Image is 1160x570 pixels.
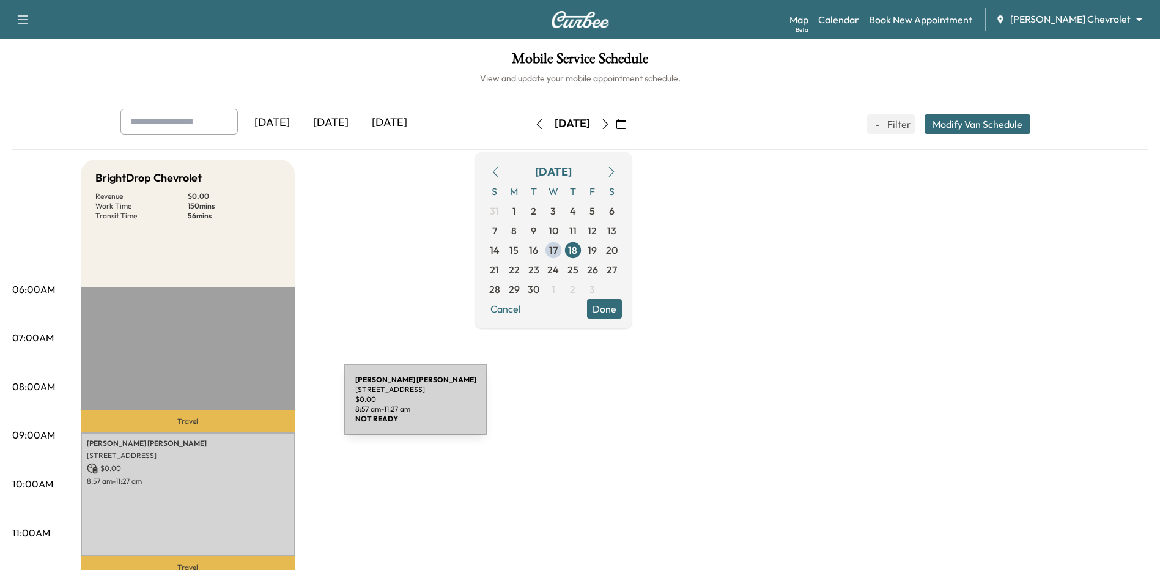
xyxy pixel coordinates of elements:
[531,223,536,238] span: 9
[569,223,577,238] span: 11
[547,262,559,277] span: 24
[12,72,1148,84] h6: View and update your mobile appointment schedule.
[188,191,280,201] p: $ 0.00
[243,109,301,137] div: [DATE]
[360,109,419,137] div: [DATE]
[607,223,616,238] span: 13
[531,204,536,218] span: 2
[301,109,360,137] div: [DATE]
[606,243,618,257] span: 20
[81,410,295,432] p: Travel
[188,211,280,221] p: 56 mins
[12,427,55,442] p: 09:00AM
[563,182,583,201] span: T
[512,204,516,218] span: 1
[796,25,808,34] div: Beta
[12,525,50,540] p: 11:00AM
[607,262,617,277] span: 27
[490,243,500,257] span: 14
[485,299,526,319] button: Cancel
[489,282,500,297] span: 28
[87,463,289,474] p: $ 0.00
[535,163,572,180] div: [DATE]
[587,262,598,277] span: 26
[504,182,524,201] span: M
[555,116,590,131] div: [DATE]
[485,182,504,201] span: S
[609,204,615,218] span: 6
[550,204,556,218] span: 3
[490,204,499,218] span: 31
[511,223,517,238] span: 8
[509,262,520,277] span: 22
[95,191,188,201] p: Revenue
[570,282,575,297] span: 2
[583,182,602,201] span: F
[12,330,54,345] p: 07:00AM
[589,282,595,297] span: 3
[509,282,520,297] span: 29
[12,51,1148,72] h1: Mobile Service Schedule
[87,451,289,461] p: [STREET_ADDRESS]
[95,201,188,211] p: Work Time
[567,262,578,277] span: 25
[602,182,622,201] span: S
[95,211,188,221] p: Transit Time
[568,243,577,257] span: 18
[887,117,909,131] span: Filter
[12,379,55,394] p: 08:00AM
[492,223,497,238] span: 7
[490,262,499,277] span: 21
[867,114,915,134] button: Filter
[544,182,563,201] span: W
[1010,12,1131,26] span: [PERSON_NAME] Chevrolet
[528,282,539,297] span: 30
[551,11,610,28] img: Curbee Logo
[589,204,595,218] span: 5
[95,169,202,187] h5: BrightDrop Chevrolet
[188,201,280,211] p: 150 mins
[587,299,622,319] button: Done
[12,476,53,491] p: 10:00AM
[549,223,558,238] span: 10
[549,243,558,257] span: 17
[588,243,597,257] span: 19
[87,439,289,448] p: [PERSON_NAME] [PERSON_NAME]
[509,243,519,257] span: 15
[528,262,539,277] span: 23
[87,476,289,486] p: 8:57 am - 11:27 am
[869,12,972,27] a: Book New Appointment
[588,223,597,238] span: 12
[570,204,576,218] span: 4
[524,182,544,201] span: T
[818,12,859,27] a: Calendar
[552,282,555,297] span: 1
[529,243,538,257] span: 16
[789,12,808,27] a: MapBeta
[12,282,55,297] p: 06:00AM
[925,114,1030,134] button: Modify Van Schedule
